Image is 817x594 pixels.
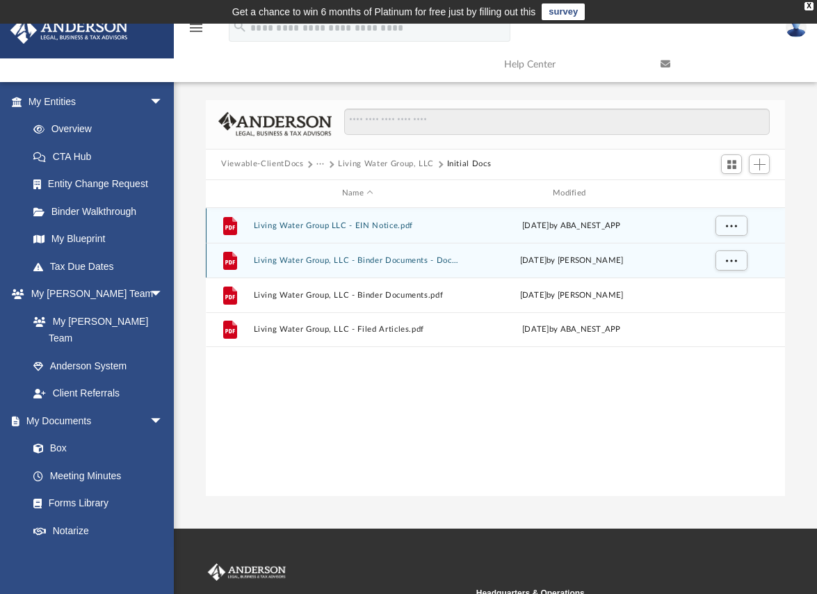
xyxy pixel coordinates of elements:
div: [DATE] by ABA_NEST_APP [468,219,676,232]
img: User Pic [786,17,807,38]
a: My [PERSON_NAME] Team [19,307,170,352]
button: More options [715,250,747,271]
a: survey [542,3,585,20]
a: Box [19,435,170,463]
a: Help Center [494,37,650,92]
button: Living Water Group, LLC [338,158,434,170]
a: My Documentsarrow_drop_down [10,407,177,435]
span: arrow_drop_down [149,88,177,116]
a: Binder Walkthrough [19,198,184,225]
a: Client Referrals [19,380,177,408]
button: Viewable-ClientDocs [221,158,303,170]
div: grid [206,208,785,496]
a: CTA Hub [19,143,184,170]
div: Get a chance to win 6 months of Platinum for free just by filling out this [232,3,536,20]
div: [DATE] by [PERSON_NAME] [468,289,676,301]
img: Anderson Advisors Platinum Portal [205,563,289,581]
button: Living Water Group, LLC - Filed Articles.pdf [254,325,462,334]
button: Living Water Group, LLC - Binder Documents - DocuSigned.pdf [254,255,462,264]
button: Add [749,154,770,174]
button: Living Water Group LLC - EIN Notice.pdf [254,220,462,230]
input: Search files and folders [344,109,770,135]
a: Anderson System [19,352,177,380]
a: Tax Due Dates [19,252,184,280]
a: My Entitiesarrow_drop_down [10,88,184,115]
i: menu [188,19,204,36]
button: More options [715,215,747,236]
button: Switch to Grid View [721,154,742,174]
a: Online Learningarrow_drop_down [10,545,177,572]
a: Forms Library [19,490,170,517]
a: menu [188,26,204,36]
a: My Blueprint [19,225,177,253]
span: arrow_drop_down [149,545,177,573]
div: [DATE] by [PERSON_NAME] [468,254,676,266]
a: My [PERSON_NAME] Teamarrow_drop_down [10,280,177,308]
span: arrow_drop_down [149,280,177,309]
button: Living Water Group, LLC - Binder Documents.pdf [254,290,462,299]
a: Entity Change Request [19,170,184,198]
img: Anderson Advisors Platinum Portal [6,17,132,44]
div: close [804,2,814,10]
i: search [232,19,248,34]
div: Name [253,187,462,200]
button: Initial Docs [447,158,492,170]
div: Modified [467,187,676,200]
div: [DATE] by ABA_NEST_APP [468,323,676,336]
div: id [212,187,247,200]
a: Meeting Minutes [19,462,177,490]
button: ··· [316,158,325,170]
a: Notarize [19,517,177,545]
span: arrow_drop_down [149,407,177,435]
a: Overview [19,115,184,143]
div: id [682,187,779,200]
